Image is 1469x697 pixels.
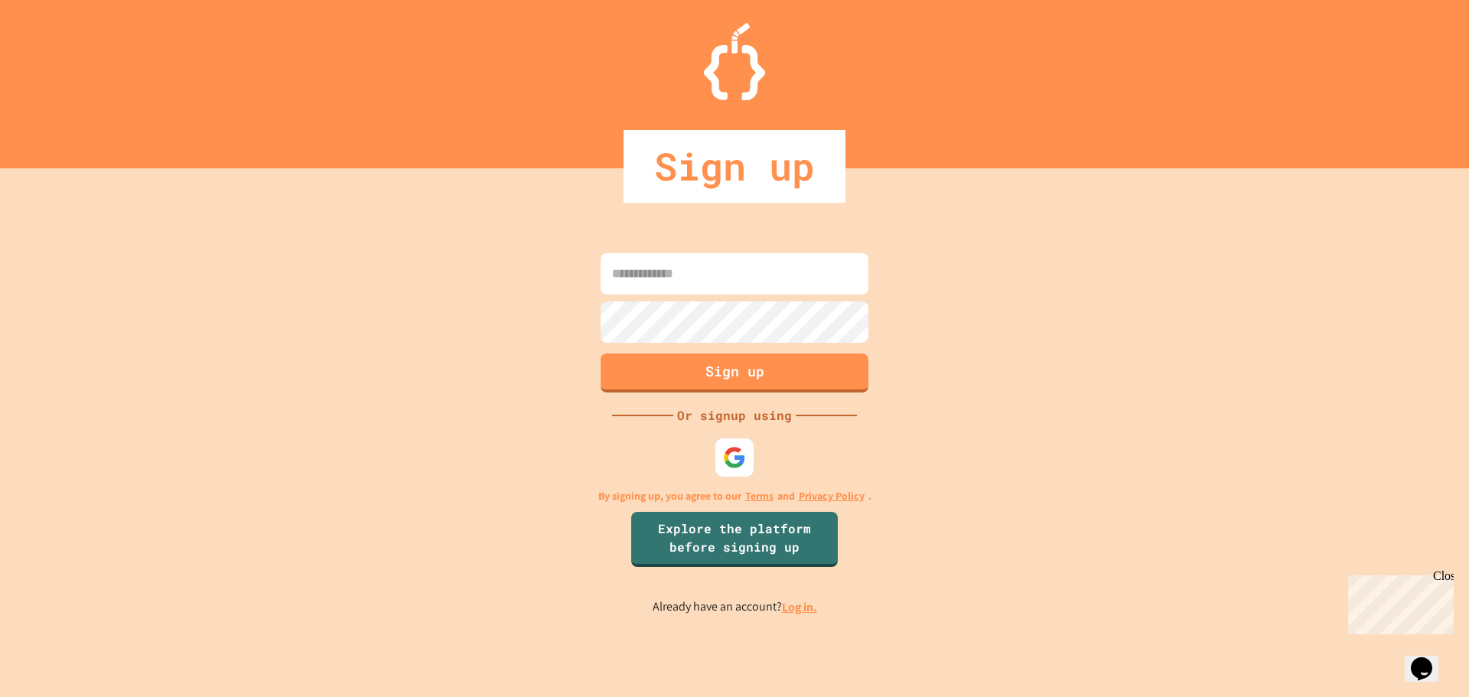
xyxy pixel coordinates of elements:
a: Log in. [782,599,817,615]
button: Sign up [601,353,868,392]
div: Sign up [624,130,845,203]
img: google-icon.svg [723,446,746,469]
div: Chat with us now!Close [6,6,106,97]
a: Explore the platform before signing up [631,512,838,567]
iframe: chat widget [1405,636,1454,682]
p: Already have an account? [653,598,817,617]
iframe: chat widget [1342,569,1454,634]
div: Or signup using [673,406,796,425]
img: Logo.svg [704,23,765,100]
p: By signing up, you agree to our and . [598,488,871,504]
a: Privacy Policy [799,488,865,504]
a: Terms [745,488,774,504]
